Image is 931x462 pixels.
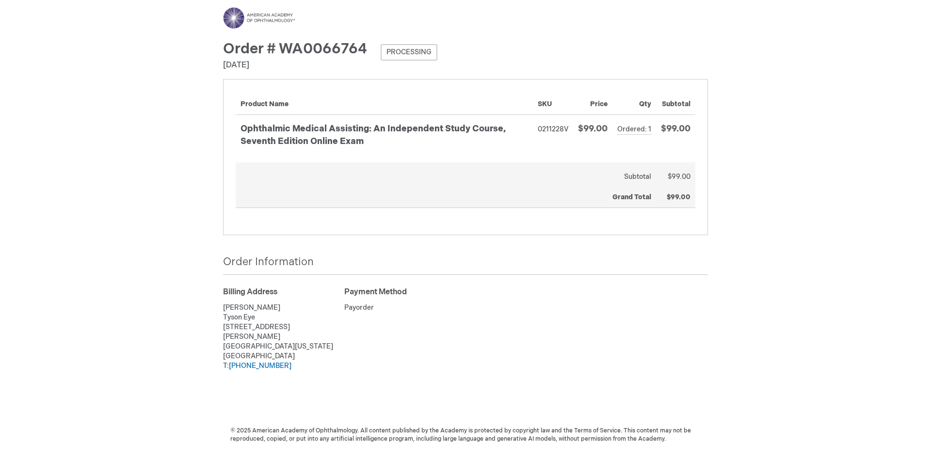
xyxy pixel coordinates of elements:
[612,193,651,201] strong: Grand Total
[223,303,344,371] address: [PERSON_NAME] Tyson Eye [STREET_ADDRESS][PERSON_NAME] [GEOGRAPHIC_DATA][US_STATE] [GEOGRAPHIC_DAT...
[236,92,533,115] th: Product Name
[667,193,690,201] span: $99.00
[223,255,314,269] strong: Order Information
[656,92,695,115] th: Subtotal
[573,92,612,115] th: Price
[533,115,573,162] td: 0211228V
[236,162,656,187] th: Subtotal
[344,287,407,297] span: Payment Method
[668,173,690,181] span: $99.00
[578,124,608,134] span: $99.00
[661,124,690,134] span: $99.00
[612,92,656,115] th: Qty
[617,125,648,133] span: Ordered
[223,287,277,297] span: Billing Address
[241,123,528,147] strong: Ophthalmic Medical Assisting: An Independent Study Course, Seventh Edition Online Exam
[223,427,708,443] span: © 2025 American Academy of Ophthalmology. All content published by the Academy is protected by co...
[533,92,573,115] th: SKU
[344,303,465,313] dt: Payorder
[229,362,291,370] a: [PHONE_NUMBER]
[223,40,367,58] span: Order # WA0066764
[223,61,249,70] span: [DATE]
[648,125,651,133] span: 1
[381,44,437,61] span: Processing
